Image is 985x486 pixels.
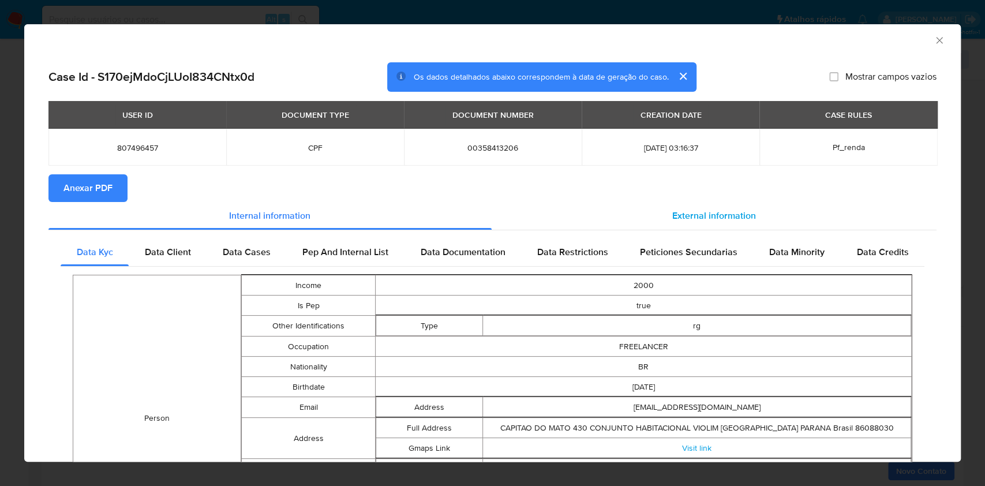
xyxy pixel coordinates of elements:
span: Mostrar campos vazios [845,71,937,83]
td: Email [241,397,375,418]
button: cerrar [669,62,696,90]
span: Internal information [229,209,310,222]
td: [EMAIL_ADDRESS][DOMAIN_NAME] [483,397,911,417]
span: Os dados detalhados abaixo correspondem à data de geração do caso. [414,71,669,83]
td: Occupation [241,337,375,357]
span: Data Kyc [77,245,113,259]
td: BR [376,357,912,377]
div: Detailed internal info [61,238,924,266]
td: Type [376,316,483,336]
td: Address [241,418,375,459]
td: Is Pep [241,296,375,316]
span: CPF [240,143,390,153]
span: Data Documentation [420,245,505,259]
button: Anexar PDF [48,174,128,202]
div: CASE RULES [818,105,879,125]
td: Address [376,397,483,417]
div: Detailed info [48,202,937,230]
div: DOCUMENT TYPE [275,105,356,125]
td: Birthdate [241,377,375,397]
span: Pep And Internal List [302,245,388,259]
td: Income [241,275,375,296]
td: 2000 [376,275,912,296]
td: 69 [483,459,911,479]
span: Anexar PDF [63,175,113,201]
span: Data Cases [223,245,271,259]
td: Other Identifications [241,316,375,337]
a: Visit link [682,442,711,454]
input: Mostrar campos vazios [829,72,838,81]
div: CREATION DATE [633,105,708,125]
span: Data Minority [769,245,825,259]
td: Area Code [376,459,483,479]
span: 00358413206 [418,143,568,153]
td: true [376,296,912,316]
div: closure-recommendation-modal [24,24,961,462]
span: Pf_renda [832,141,864,153]
span: External information [672,209,756,222]
span: 807496457 [62,143,212,153]
div: DOCUMENT NUMBER [445,105,541,125]
span: Peticiones Secundarias [640,245,737,259]
button: Fechar a janela [934,35,944,45]
span: [DATE] 03:16:37 [596,143,746,153]
td: Full Address [376,418,483,438]
span: Data Credits [856,245,908,259]
td: FREELANCER [376,337,912,357]
td: Gmaps Link [376,438,483,458]
h2: Case Id - S170ejMdoCjLUoI834CNtx0d [48,69,254,84]
span: Data Client [145,245,191,259]
td: rg [483,316,911,336]
td: CAPITAO DO MATO 430 CONJUNTO HABITACIONAL VIOLIM [GEOGRAPHIC_DATA] PARANA Brasil 86088030 [483,418,911,438]
span: Data Restrictions [537,245,608,259]
div: USER ID [115,105,160,125]
td: [DATE] [376,377,912,397]
td: Nationality [241,357,375,377]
